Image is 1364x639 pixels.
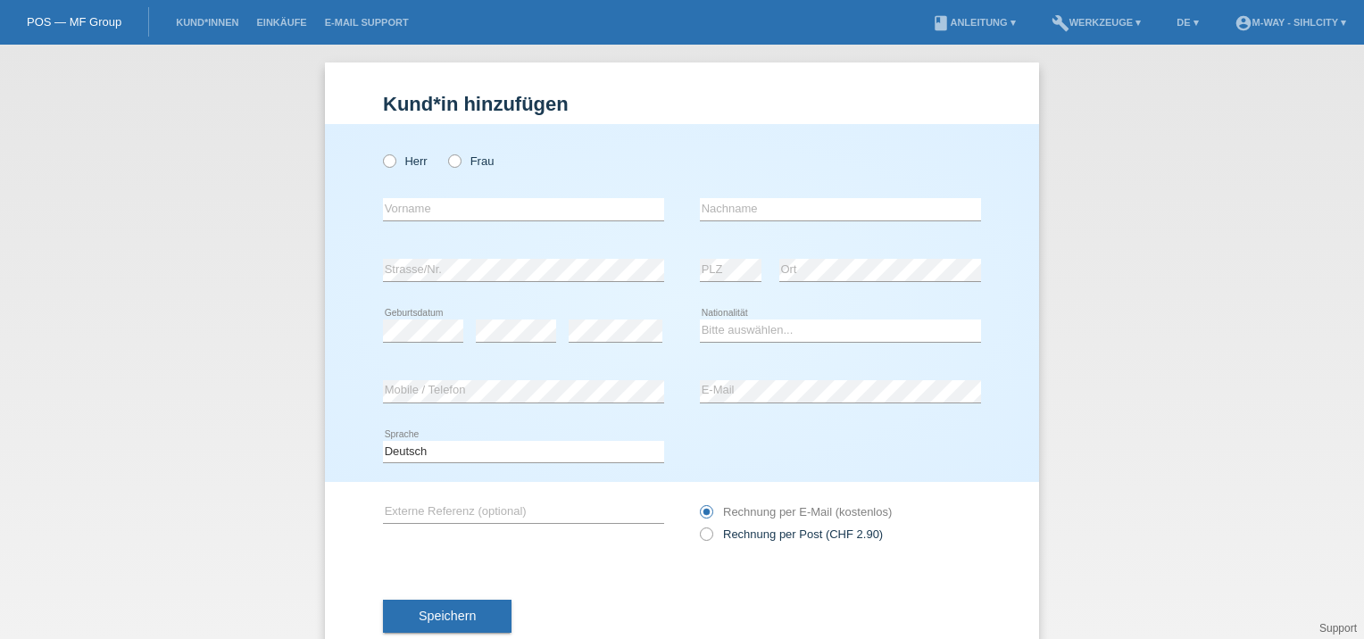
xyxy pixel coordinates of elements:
[27,15,121,29] a: POS — MF Group
[316,17,418,28] a: E-Mail Support
[167,17,247,28] a: Kund*innen
[247,17,315,28] a: Einkäufe
[448,154,494,168] label: Frau
[1226,17,1355,28] a: account_circlem-way - Sihlcity ▾
[1235,14,1252,32] i: account_circle
[1168,17,1207,28] a: DE ▾
[1043,17,1151,28] a: buildWerkzeuge ▾
[448,154,460,166] input: Frau
[700,527,711,550] input: Rechnung per Post (CHF 2.90)
[1052,14,1069,32] i: build
[383,600,511,634] button: Speichern
[700,505,711,527] input: Rechnung per E-Mail (kostenlos)
[923,17,1024,28] a: bookAnleitung ▾
[383,154,395,166] input: Herr
[383,93,981,115] h1: Kund*in hinzufügen
[419,609,476,623] span: Speichern
[1319,622,1357,635] a: Support
[700,505,892,519] label: Rechnung per E-Mail (kostenlos)
[932,14,950,32] i: book
[383,154,428,168] label: Herr
[700,527,883,541] label: Rechnung per Post (CHF 2.90)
